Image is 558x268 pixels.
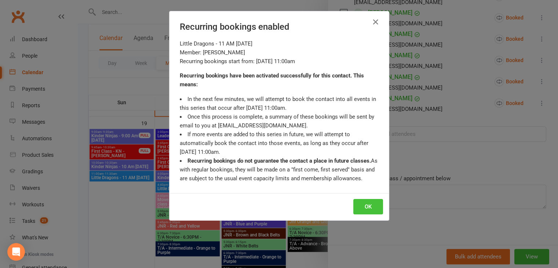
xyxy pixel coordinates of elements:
button: OK [353,199,383,214]
li: In the next few minutes, we will attempt to book the contact into all events in this series that ... [180,95,379,112]
div: Little Dragons - 11 AM [DATE] [180,39,379,48]
div: Open Intercom Messenger [7,243,25,261]
div: Member: [PERSON_NAME] [180,48,379,57]
button: Close [370,16,382,28]
li: Once this process is complete, a summary of these bookings will be sent by email to you at [EMAIL... [180,112,379,130]
div: Recurring bookings start from: [DATE] 11:00am [180,57,379,66]
strong: Recurring bookings have been activated successfully for this contact. This means: [180,72,364,88]
li: As with regular bookings, they will be made on a "first come, first served" basis and are subject... [180,156,379,183]
h4: Recurring bookings enabled [180,22,379,32]
strong: Recurring bookings do not guarantee the contact a place in future classes. [187,157,371,164]
li: If more events are added to this series in future, we will attempt to automatically book the cont... [180,130,379,156]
